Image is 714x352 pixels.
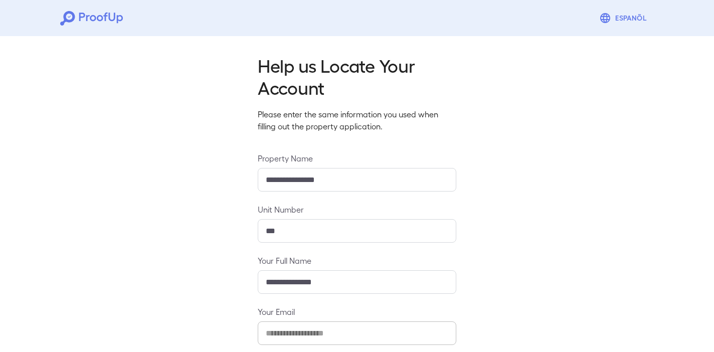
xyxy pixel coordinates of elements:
label: Unit Number [258,204,456,215]
label: Your Full Name [258,255,456,266]
label: Your Email [258,306,456,317]
h2: Help us Locate Your Account [258,54,456,98]
button: Espanõl [595,8,654,28]
label: Property Name [258,152,456,164]
p: Please enter the same information you used when filling out the property application. [258,108,456,132]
